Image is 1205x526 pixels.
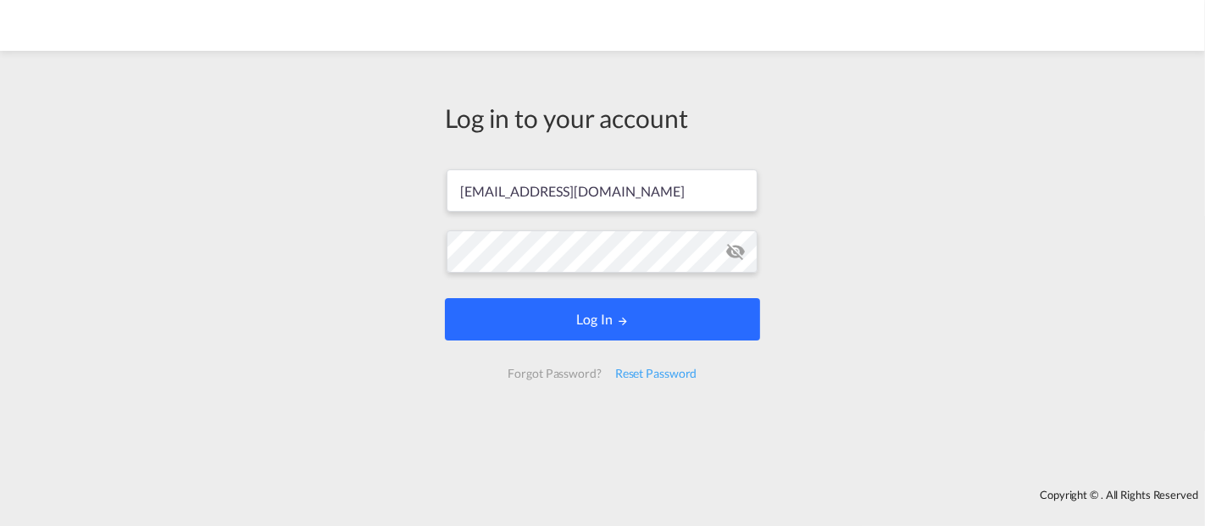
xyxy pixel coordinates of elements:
button: LOGIN [445,298,760,341]
div: Reset Password [608,358,704,389]
md-icon: icon-eye-off [725,241,746,262]
div: Log in to your account [445,100,760,136]
input: Enter email/phone number [447,169,758,212]
div: Forgot Password? [501,358,608,389]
